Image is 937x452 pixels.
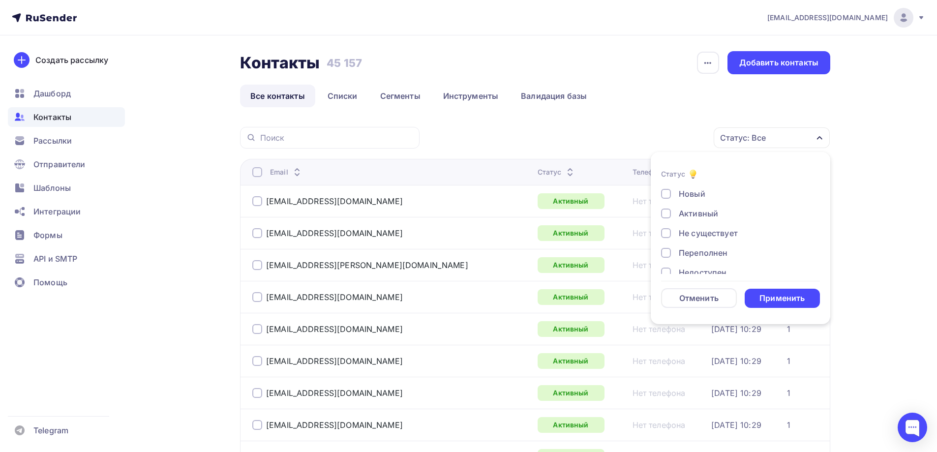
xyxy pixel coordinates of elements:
[711,388,761,398] a: [DATE] 10:29
[266,388,403,398] a: [EMAIL_ADDRESS][DOMAIN_NAME]
[266,324,403,334] a: [EMAIL_ADDRESS][DOMAIN_NAME]
[651,152,830,324] ul: Статус: Все
[538,417,605,433] a: Активный
[538,225,605,241] a: Активный
[33,182,71,194] span: Шаблоны
[720,132,766,144] div: Статус: Все
[260,132,414,143] input: Поиск
[33,111,71,123] span: Контакты
[633,292,686,302] a: Нет телефона
[633,196,686,206] a: Нет телефона
[33,135,72,147] span: Рассылки
[266,260,468,270] a: [EMAIL_ADDRESS][PERSON_NAME][DOMAIN_NAME]
[8,131,125,151] a: Рассылки
[679,267,726,278] div: Недоступен
[8,107,125,127] a: Контакты
[679,247,727,259] div: Переполнен
[266,292,403,302] a: [EMAIL_ADDRESS][DOMAIN_NAME]
[713,127,830,149] button: Статус: Все
[266,196,403,206] a: [EMAIL_ADDRESS][DOMAIN_NAME]
[679,292,719,304] div: Отменить
[633,356,686,366] a: Нет телефона
[33,276,67,288] span: Помощь
[633,420,686,430] a: Нет телефона
[370,85,431,107] a: Сегменты
[240,53,320,73] h2: Контакты
[8,178,125,198] a: Шаблоны
[266,228,403,238] a: [EMAIL_ADDRESS][DOMAIN_NAME]
[739,57,818,68] div: Добавить контакты
[8,84,125,103] a: Дашборд
[787,388,790,398] a: 1
[33,158,86,170] span: Отправители
[711,324,761,334] a: [DATE] 10:29
[33,88,71,99] span: Дашборд
[759,293,805,304] div: Применить
[327,56,362,70] h3: 45 157
[538,193,605,209] a: Активный
[633,167,676,177] div: Телефон
[633,260,686,270] div: Нет телефона
[511,85,597,107] a: Валидация базы
[787,356,790,366] a: 1
[679,208,718,219] div: Активный
[33,206,81,217] span: Интеграции
[538,289,605,305] a: Активный
[266,420,403,430] div: [EMAIL_ADDRESS][DOMAIN_NAME]
[787,420,790,430] a: 1
[538,167,576,177] div: Статус
[661,169,685,179] div: Статус
[538,385,605,401] a: Активный
[538,353,605,369] div: Активный
[679,188,705,200] div: Новый
[317,85,368,107] a: Списки
[33,424,68,436] span: Telegram
[538,257,605,273] a: Активный
[33,229,62,241] span: Формы
[433,85,509,107] a: Инструменты
[711,420,761,430] a: [DATE] 10:29
[633,388,686,398] a: Нет телефона
[767,8,925,28] a: [EMAIL_ADDRESS][DOMAIN_NAME]
[270,167,303,177] div: Email
[633,324,686,334] a: Нет телефона
[266,356,403,366] a: [EMAIL_ADDRESS][DOMAIN_NAME]
[8,154,125,174] a: Отправители
[633,228,686,238] a: Нет телефона
[787,324,790,334] a: 1
[538,321,605,337] a: Активный
[33,253,77,265] span: API и SMTP
[711,356,761,366] a: [DATE] 10:29
[679,227,738,239] div: Не существует
[35,54,108,66] div: Создать рассылку
[240,85,315,107] a: Все контакты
